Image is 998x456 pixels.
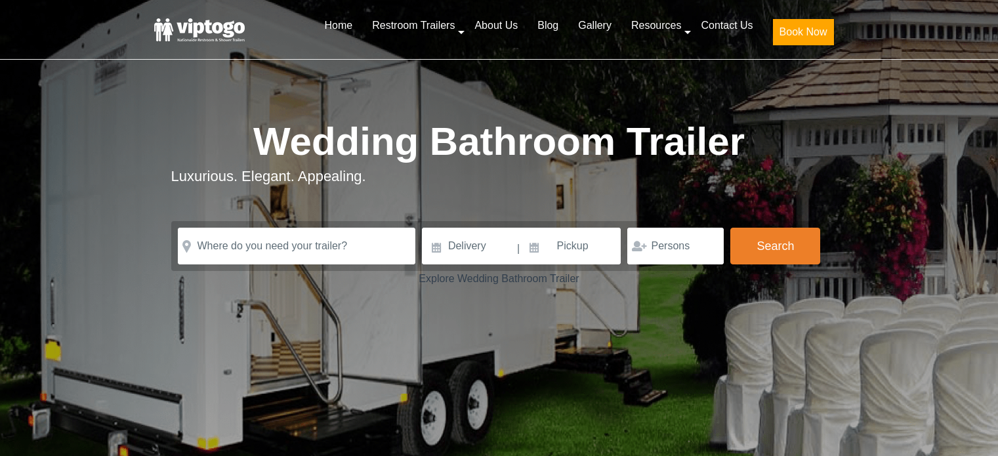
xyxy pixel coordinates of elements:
input: Delivery [422,228,516,264]
a: Resources [621,11,691,40]
a: Contact Us [691,11,762,40]
input: Where do you need your trailer? [178,228,415,264]
a: Gallery [568,11,621,40]
span: | [517,228,520,270]
input: Persons [627,228,724,264]
a: Book Now [763,11,844,53]
a: About Us [465,11,528,40]
button: Search [730,228,820,264]
a: Restroom Trailers [362,11,465,40]
button: Book Now [773,19,834,45]
span: Wedding Bathroom Trailer [253,119,745,163]
a: Blog [528,11,568,40]
a: Home [314,11,362,40]
span: Luxurious. Elegant. Appealing. [171,168,366,184]
input: Pickup [522,228,621,264]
